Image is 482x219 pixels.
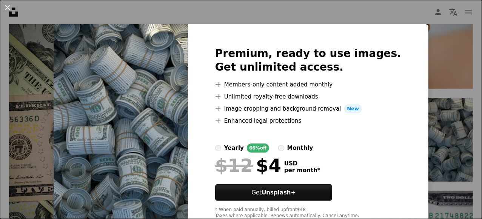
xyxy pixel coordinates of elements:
[215,184,332,201] button: GetUnsplash+
[215,104,401,113] li: Image cropping and background removal
[278,145,284,151] input: monthly
[287,143,313,153] div: monthly
[344,104,362,113] span: New
[224,143,244,153] div: yearly
[284,167,320,174] span: per month *
[215,156,253,175] span: $12
[284,160,320,167] span: USD
[215,207,401,219] div: * When paid annually, billed upfront $48 Taxes where applicable. Renews automatically. Cancel any...
[215,92,401,101] li: Unlimited royalty-free downloads
[262,189,296,196] strong: Unsplash+
[215,156,281,175] div: $4
[215,47,401,74] h2: Premium, ready to use images. Get unlimited access.
[215,80,401,89] li: Members-only content added monthly
[247,143,269,153] div: 66% off
[215,145,221,151] input: yearly66%off
[215,116,401,125] li: Enhanced legal protections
